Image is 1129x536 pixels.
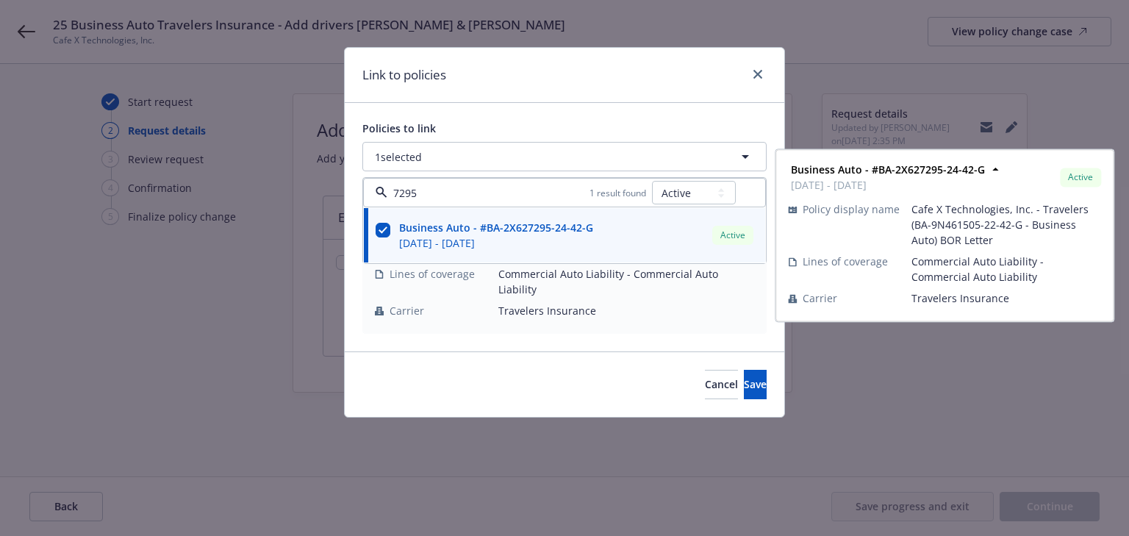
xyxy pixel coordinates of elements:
span: Save [744,377,767,391]
span: Travelers Insurance [498,303,754,318]
span: Active [718,229,748,242]
button: Cancel [705,370,738,399]
h1: Link to policies [362,65,446,85]
span: Lines of coverage [803,254,888,269]
span: Cafe X Technologies, Inc. - Travelers (BA-9N461505-22-42-G - Business Auto) BOR Letter [911,201,1101,248]
span: 1 selected [375,149,422,165]
span: Carrier [390,303,424,318]
strong: Business Auto - #BA-2X627295-24-42-G [791,162,985,176]
span: Commercial Auto Liability - Commercial Auto Liability [498,266,754,297]
span: Carrier [803,290,837,306]
span: Policy display name [803,201,900,217]
button: Save [744,370,767,399]
span: Active [1066,171,1095,184]
span: [DATE] - [DATE] [791,177,985,193]
button: 1selected [362,142,767,171]
span: 1 result found [589,187,646,199]
strong: Business Auto - #BA-2X627295-24-42-G [399,221,593,235]
span: Travelers Insurance [911,290,1101,306]
span: [DATE] - [DATE] [399,235,593,251]
span: Commercial Auto Liability - Commercial Auto Liability [911,254,1101,285]
span: Lines of coverage [390,266,475,282]
span: Cancel [705,377,738,391]
a: close [749,65,767,83]
input: Filter by keyword [387,185,589,201]
span: Policies to link [362,121,436,135]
